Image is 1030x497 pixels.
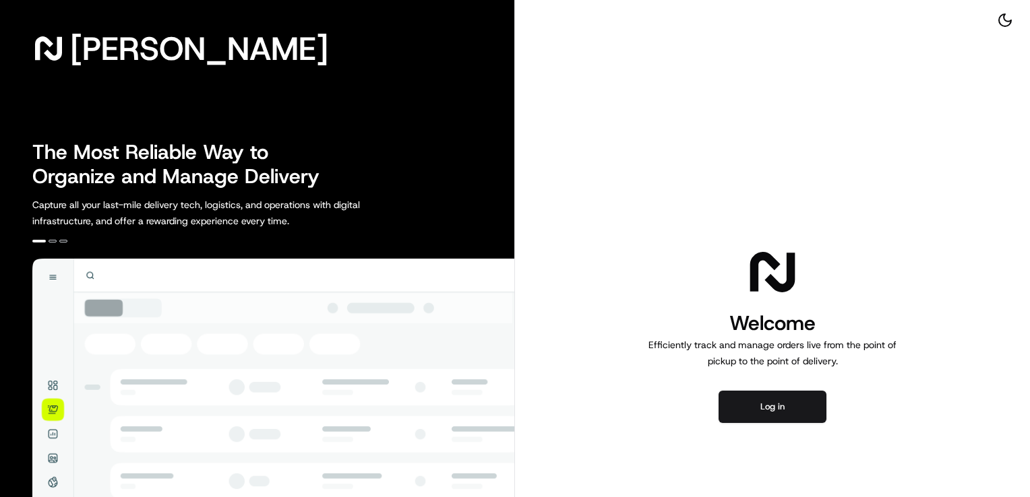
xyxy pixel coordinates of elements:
p: Efficiently track and manage orders live from the point of pickup to the point of delivery. [643,337,902,369]
span: [PERSON_NAME] [70,35,328,62]
button: Log in [719,391,826,423]
h2: The Most Reliable Way to Organize and Manage Delivery [32,140,334,189]
h1: Welcome [643,310,902,337]
p: Capture all your last-mile delivery tech, logistics, and operations with digital infrastructure, ... [32,197,421,229]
